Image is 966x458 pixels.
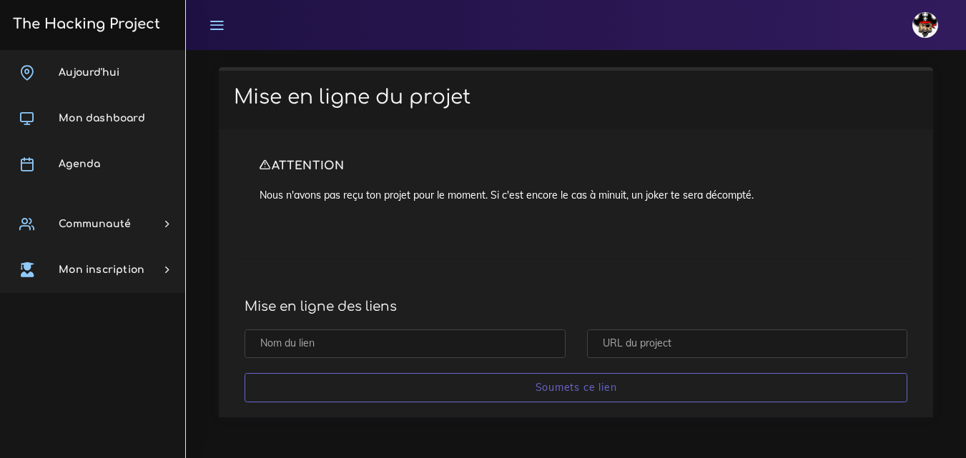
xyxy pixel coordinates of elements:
[260,159,892,173] h4: ATTENTION
[912,12,938,38] img: avatar
[234,86,918,110] h1: Mise en ligne du projet
[59,264,144,275] span: Mon inscription
[245,373,907,402] input: Soumets ce lien
[59,67,119,78] span: Aujourd'hui
[9,16,160,32] h3: The Hacking Project
[59,113,145,124] span: Mon dashboard
[245,329,566,359] input: Nom du lien
[59,219,131,229] span: Communauté
[260,188,892,202] p: Nous n'avons pas reçu ton projet pour le moment. Si c'est encore le cas à minuit, un joker te ser...
[245,299,907,314] h4: Mise en ligne des liens
[59,159,100,169] span: Agenda
[587,329,908,359] input: URL du project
